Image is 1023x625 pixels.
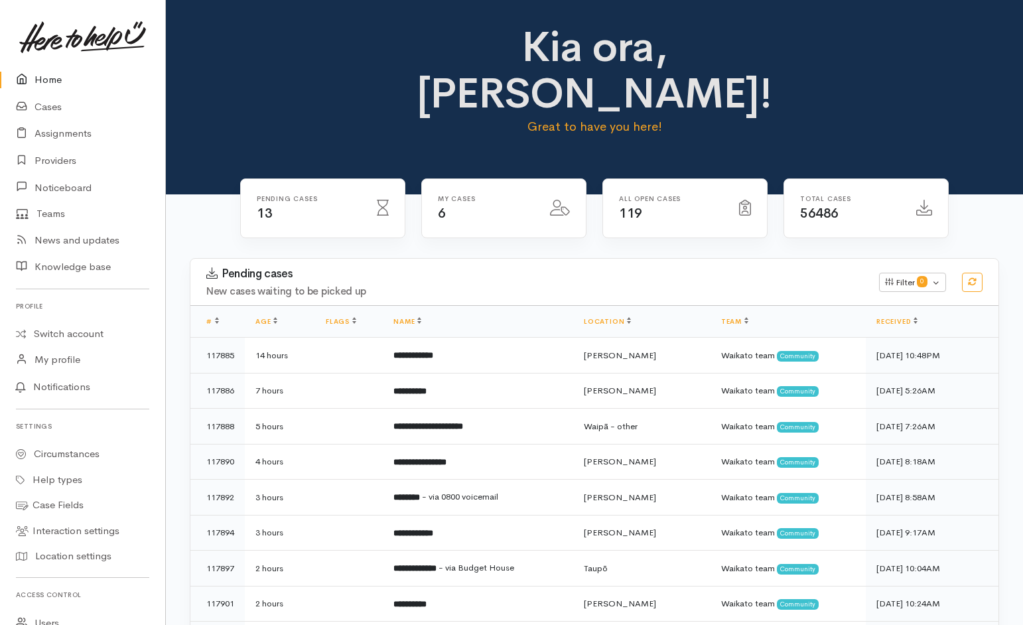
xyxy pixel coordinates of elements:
span: 0 [917,276,927,287]
span: [PERSON_NAME] [584,350,656,361]
h6: All Open cases [619,195,723,202]
span: Community [777,457,819,468]
span: - via 0800 voicemail [422,491,498,502]
td: [DATE] 10:24AM [866,586,998,622]
span: [PERSON_NAME] [584,598,656,609]
span: Community [777,351,819,362]
span: Community [777,564,819,575]
td: 117885 [190,338,245,374]
span: 119 [619,205,642,222]
h6: Total cases [800,195,900,202]
td: Waikato team [711,586,866,622]
span: 13 [257,205,272,222]
td: Waikato team [711,444,866,480]
td: [DATE] 5:26AM [866,373,998,409]
td: 2 hours [245,586,315,622]
td: Waikato team [711,515,866,551]
a: Team [721,317,748,326]
h3: Pending cases [206,267,863,281]
p: Great to have you here! [396,117,793,136]
td: [DATE] 8:18AM [866,444,998,480]
td: [DATE] 10:48PM [866,338,998,374]
h6: Settings [16,417,149,435]
td: 14 hours [245,338,315,374]
td: Waikato team [711,409,866,445]
span: Community [777,386,819,397]
td: Waikato team [711,373,866,409]
span: Community [777,493,819,504]
a: Location [584,317,631,326]
td: 117890 [190,444,245,480]
td: [DATE] 8:58AM [866,480,998,516]
td: 7 hours [245,373,315,409]
h1: Kia ora, [PERSON_NAME]! [396,24,793,117]
h6: My cases [438,195,534,202]
td: [DATE] 10:04AM [866,551,998,587]
a: # [206,317,219,326]
span: [PERSON_NAME] [584,492,656,503]
a: Flags [326,317,356,326]
h6: Pending cases [257,195,361,202]
td: 3 hours [245,515,315,551]
td: Waikato team [711,338,866,374]
td: Waikato team [711,480,866,516]
td: 117901 [190,586,245,622]
td: Waikato team [711,551,866,587]
td: 117886 [190,373,245,409]
td: 117888 [190,409,245,445]
td: 117897 [190,551,245,587]
h6: Profile [16,297,149,315]
span: Community [777,528,819,539]
td: [DATE] 7:26AM [866,409,998,445]
span: 56486 [800,205,839,222]
span: - via Budget House [439,562,514,573]
span: [PERSON_NAME] [584,527,656,538]
span: 6 [438,205,446,222]
h4: New cases waiting to be picked up [206,286,863,297]
span: Community [777,599,819,610]
td: 117892 [190,480,245,516]
a: Name [393,317,421,326]
h6: Access control [16,586,149,604]
td: [DATE] 9:17AM [866,515,998,551]
a: Age [255,317,277,326]
td: 5 hours [245,409,315,445]
td: 2 hours [245,551,315,587]
span: [PERSON_NAME] [584,456,656,467]
button: Filter0 [879,273,946,293]
td: 3 hours [245,480,315,516]
td: 4 hours [245,444,315,480]
a: Received [876,317,918,326]
span: [PERSON_NAME] [584,385,656,396]
span: Community [777,422,819,433]
span: Waipā - other [584,421,638,432]
td: 117894 [190,515,245,551]
span: Taupō [584,563,608,574]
